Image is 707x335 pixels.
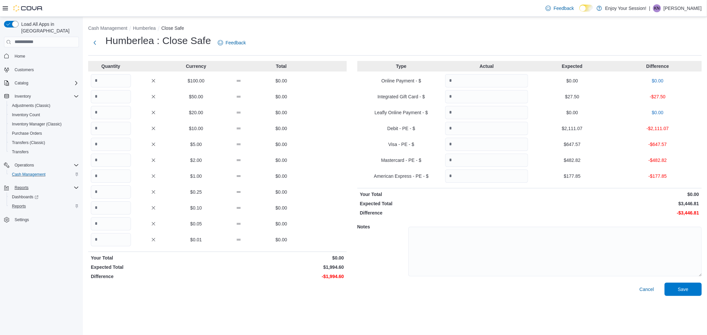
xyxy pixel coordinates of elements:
input: Quantity [445,154,528,167]
span: Settings [15,217,29,222]
span: Feedback [554,5,574,12]
span: Cash Management [9,170,79,178]
span: Reports [9,202,79,210]
a: Adjustments (Classic) [9,102,53,110]
p: Currency [176,63,216,70]
p: Difference [360,210,528,216]
input: Quantity [445,138,528,151]
p: $0.00 [261,77,301,84]
p: Visa - PE - $ [360,141,443,148]
p: $0.01 [176,236,216,243]
p: $0.00 [261,93,301,100]
span: Dashboards [9,193,79,201]
span: Inventory Manager (Classic) [12,121,62,127]
p: Integrated Gift Card - $ [360,93,443,100]
button: Transfers (Classic) [7,138,82,147]
span: Inventory [15,94,31,99]
a: Cash Management [9,170,48,178]
span: Purchase Orders [12,131,42,136]
p: $2,111.07 [531,125,614,132]
button: Inventory Count [7,110,82,120]
p: Debit - PE - $ [360,125,443,132]
p: $0.00 [531,191,699,198]
p: $482.82 [531,157,614,164]
span: Home [15,54,25,59]
span: Adjustments (Classic) [12,103,50,108]
span: Dashboards [12,194,38,200]
button: Inventory [12,92,33,100]
img: Cova [13,5,43,12]
input: Quantity [91,217,131,230]
span: Reports [12,204,26,209]
p: [PERSON_NAME] [664,4,702,12]
p: $0.00 [261,173,301,179]
button: Catalog [1,78,82,88]
p: $0.00 [219,255,344,261]
p: -$482.82 [616,157,699,164]
span: Catalog [15,80,28,86]
span: Purchase Orders [9,129,79,137]
span: Inventory [12,92,79,100]
button: Close Safe [161,25,184,31]
p: Mastercard - PE - $ [360,157,443,164]
p: Enjoy Your Session! [605,4,647,12]
p: Your Total [360,191,528,198]
nav: An example of EuiBreadcrumbs [88,25,702,33]
a: Transfers [9,148,31,156]
p: $0.25 [176,189,216,195]
button: Inventory [1,92,82,101]
input: Quantity [91,154,131,167]
button: Save [665,283,702,296]
input: Quantity [445,106,528,119]
p: Leafly Online Payment - $ [360,109,443,116]
h5: Notes [357,220,407,233]
p: Difference [91,273,216,280]
p: $0.00 [261,220,301,227]
span: Operations [12,161,79,169]
span: Load All Apps in [GEOGRAPHIC_DATA] [19,21,79,34]
input: Quantity [91,122,131,135]
span: Catalog [12,79,79,87]
a: Customers [12,66,36,74]
a: Dashboards [9,193,41,201]
p: Actual [445,63,528,70]
p: $0.00 [261,157,301,164]
button: Humberlea [133,25,155,31]
a: Inventory Manager (Classic) [9,120,64,128]
span: Transfers (Classic) [12,140,45,145]
a: Feedback [215,36,249,49]
button: Transfers [7,147,82,157]
span: Customers [15,67,34,72]
h1: Humberlea : Close Safe [105,34,211,47]
p: $20.00 [176,109,216,116]
p: $647.57 [531,141,614,148]
p: $0.00 [531,77,614,84]
p: Total [261,63,301,70]
span: Settings [12,215,79,224]
p: $177.85 [531,173,614,179]
span: Transfers (Classic) [9,139,79,147]
button: Catalog [12,79,31,87]
p: $0.00 [261,189,301,195]
a: Reports [9,202,29,210]
p: $0.00 [261,205,301,211]
p: $27.50 [531,93,614,100]
input: Quantity [91,138,131,151]
input: Quantity [445,90,528,103]
input: Quantity [91,201,131,215]
a: Inventory Count [9,111,43,119]
a: Transfers (Classic) [9,139,48,147]
input: Quantity [445,122,528,135]
p: -$2,111.07 [616,125,699,132]
span: Reports [15,185,29,190]
a: Feedback [543,2,576,15]
span: Transfers [12,149,29,155]
button: Cancel [637,283,657,296]
span: Customers [12,66,79,74]
p: Quantity [91,63,131,70]
button: Cash Management [88,25,127,31]
p: Expected Total [360,200,528,207]
input: Quantity [91,185,131,199]
input: Dark Mode [579,5,593,12]
button: Inventory Manager (Classic) [7,120,82,129]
